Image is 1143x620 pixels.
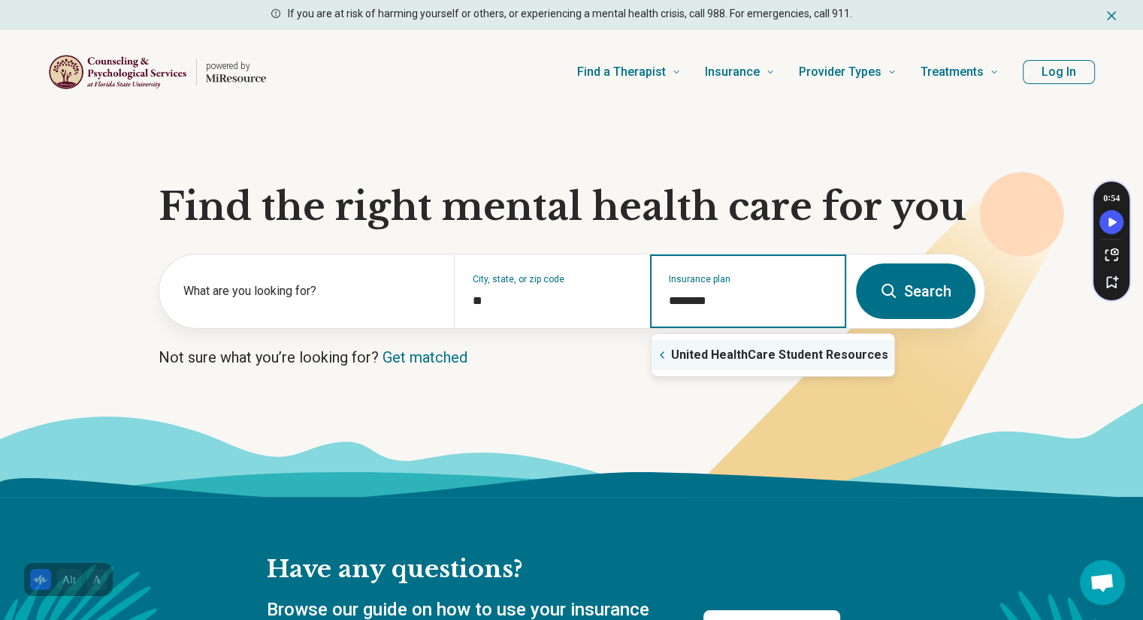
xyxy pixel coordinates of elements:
span: Provider Types [799,62,881,83]
p: powered by [206,60,266,72]
p: Not sure what you’re looking for? [159,347,985,368]
a: Home page [48,48,266,96]
h2: Have any questions? [267,554,840,585]
span: Treatments [921,62,984,83]
span: Insurance [705,62,760,83]
p: If you are at risk of harming yourself or others, or experiencing a mental health crisis, call 98... [288,6,852,22]
span: Find a Therapist [577,62,666,83]
a: Open chat [1080,560,1125,605]
label: What are you looking for? [183,282,436,300]
button: Search [856,263,975,319]
div: United HealthCare Student Resources [652,340,894,370]
div: Suggestions [652,340,894,370]
button: Dismiss [1104,6,1119,24]
a: Get matched [383,348,467,366]
button: Log In [1023,60,1095,84]
h1: Find the right mental health care for you [159,185,985,230]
